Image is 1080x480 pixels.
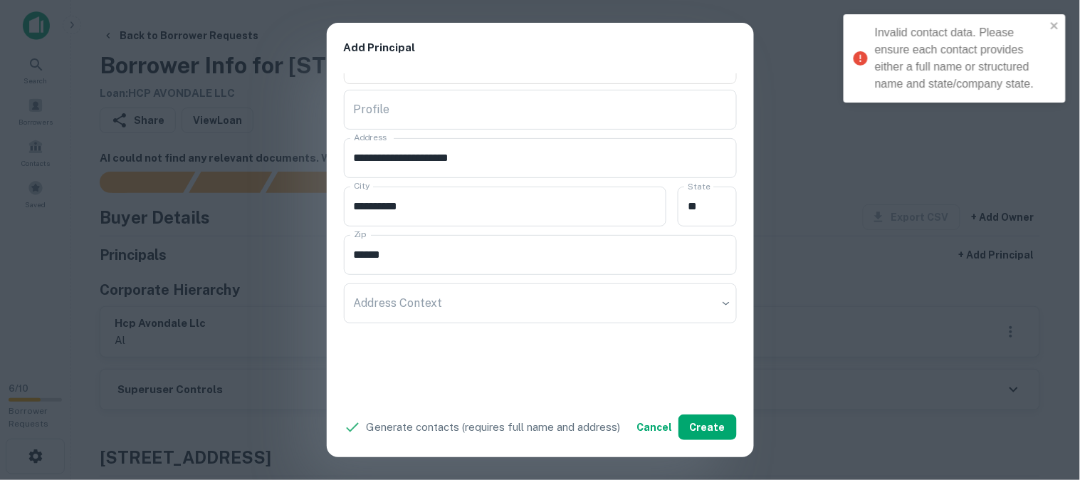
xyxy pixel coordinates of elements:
[1009,366,1080,434] iframe: Chat Widget
[875,24,1046,93] div: Invalid contact data. Please ensure each contact provides either a full name or structured name a...
[1050,20,1060,33] button: close
[354,180,370,192] label: City
[327,23,754,73] h2: Add Principal
[354,132,387,144] label: Address
[344,283,737,323] div: ​
[631,414,678,440] button: Cancel
[354,229,367,241] label: Zip
[688,180,711,192] label: State
[367,419,621,436] p: Generate contacts (requires full name and address)
[678,414,737,440] button: Create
